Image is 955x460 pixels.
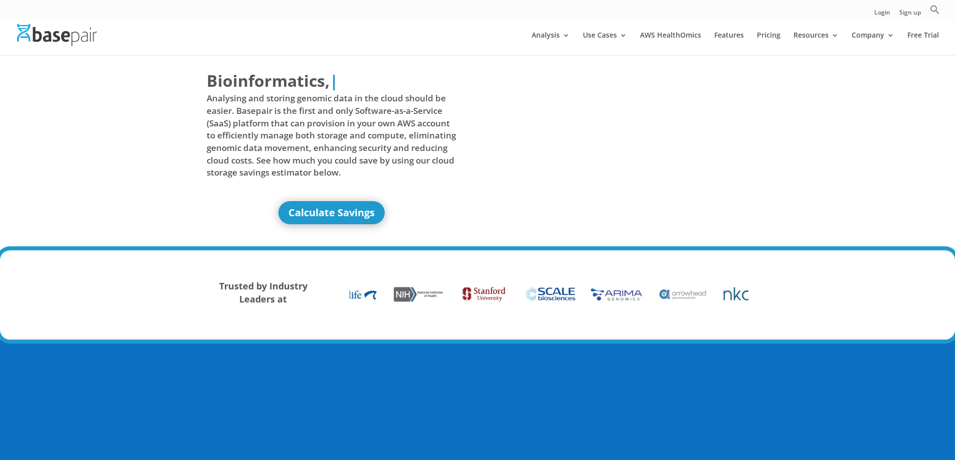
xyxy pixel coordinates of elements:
[714,32,744,55] a: Features
[874,10,890,20] a: Login
[640,32,701,55] a: AWS HealthOmics
[330,70,339,91] span: |
[583,32,627,55] a: Use Cases
[930,5,940,20] a: Search Icon Link
[17,24,97,46] img: Basepair
[207,92,456,179] span: Analysing and storing genomic data in the cloud should be easier. Basepair is the first and only ...
[852,32,894,55] a: Company
[907,32,939,55] a: Free Trial
[278,201,385,224] a: Calculate Savings
[207,69,330,92] span: Bioinformatics,
[757,32,780,55] a: Pricing
[793,32,839,55] a: Resources
[532,32,570,55] a: Analysis
[930,5,940,15] svg: Search
[485,69,735,210] iframe: Basepair - NGS Analysis Simplified
[899,10,921,20] a: Sign up
[219,280,307,305] strong: Trusted by Industry Leaders at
